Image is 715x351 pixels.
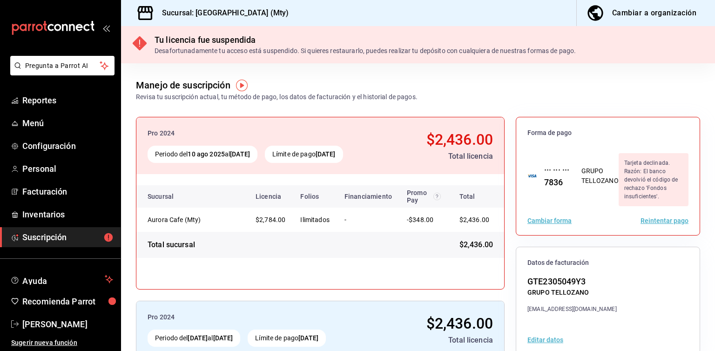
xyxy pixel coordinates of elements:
[22,140,113,152] span: Configuración
[448,185,504,208] th: Total
[407,189,441,204] div: Promo Pay
[527,258,688,267] span: Datos de facturación
[10,56,115,75] button: Pregunta a Parrot AI
[527,305,617,313] div: [EMAIL_ADDRESS][DOMAIN_NAME]
[22,185,113,198] span: Facturación
[236,80,248,91] img: Tooltip marker
[298,334,318,342] strong: [DATE]
[265,146,343,163] div: Límite de pago
[337,185,399,208] th: Financiamiento
[136,78,230,92] div: Manejo de suscripción
[527,288,617,297] div: GRUPO TELLOZANO
[619,153,688,206] div: Tarjeta declinada. Razón: El banco devolvió el código de rechazo 'Fondos insuficientes'.
[148,193,199,200] div: Sucursal
[433,193,441,200] svg: Recibe un descuento en el costo de tu membresía al cubrir 80% de tus transacciones realizadas con...
[527,217,572,224] button: Cambiar forma
[148,330,240,347] div: Periodo del al
[527,337,563,343] button: Editar datos
[537,163,570,189] div: ··· ··· ··· 7836
[22,295,113,308] span: Recomienda Parrot
[188,334,208,342] strong: [DATE]
[102,24,110,32] button: open_drawer_menu
[459,239,493,250] span: $2,436.00
[426,131,493,148] span: $2,436.00
[148,215,241,224] div: Aurora Cafe (Mty)
[256,216,285,223] span: $2,784.00
[136,92,418,102] div: Revisa tu suscripción actual, tu método de pago, los datos de facturación y el historial de pagos.
[22,274,101,285] span: Ayuda
[7,67,115,77] a: Pregunta a Parrot AI
[337,208,399,232] td: -
[148,239,195,250] div: Total sucursal
[11,338,113,348] span: Sugerir nueva función
[155,46,576,56] div: Desafortunadamente tu acceso está suspendido. Si quieres restaurarlo, puedes realizar tu depósito...
[22,162,113,175] span: Personal
[641,217,688,224] button: Reintentar pago
[293,208,337,232] td: Ilimitados
[527,275,617,288] div: GTE2305049Y3
[248,185,293,208] th: Licencia
[188,150,224,158] strong: 10 ago 2025
[22,318,113,331] span: [PERSON_NAME]
[22,231,113,243] span: Suscripción
[426,315,493,332] span: $2,436.00
[380,335,493,346] div: Total licencia
[155,34,576,46] div: Tu licencia fue suspendida
[527,128,688,137] span: Forma de pago
[230,150,250,158] strong: [DATE]
[581,166,619,186] div: GRUPO TELLOZANO
[22,117,113,129] span: Menú
[22,208,113,221] span: Inventarios
[148,312,372,322] div: Pro 2024
[248,330,326,347] div: Límite de pago
[25,61,100,71] span: Pregunta a Parrot AI
[407,216,433,223] span: -$348.00
[155,7,289,19] h3: Sucursal: [GEOGRAPHIC_DATA] (Mty)
[612,7,696,20] div: Cambiar a organización
[388,151,493,162] div: Total licencia
[213,334,233,342] strong: [DATE]
[293,185,337,208] th: Folios
[459,216,489,223] span: $2,436.00
[148,128,381,138] div: Pro 2024
[316,150,336,158] strong: [DATE]
[148,146,257,163] div: Periodo del al
[22,94,113,107] span: Reportes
